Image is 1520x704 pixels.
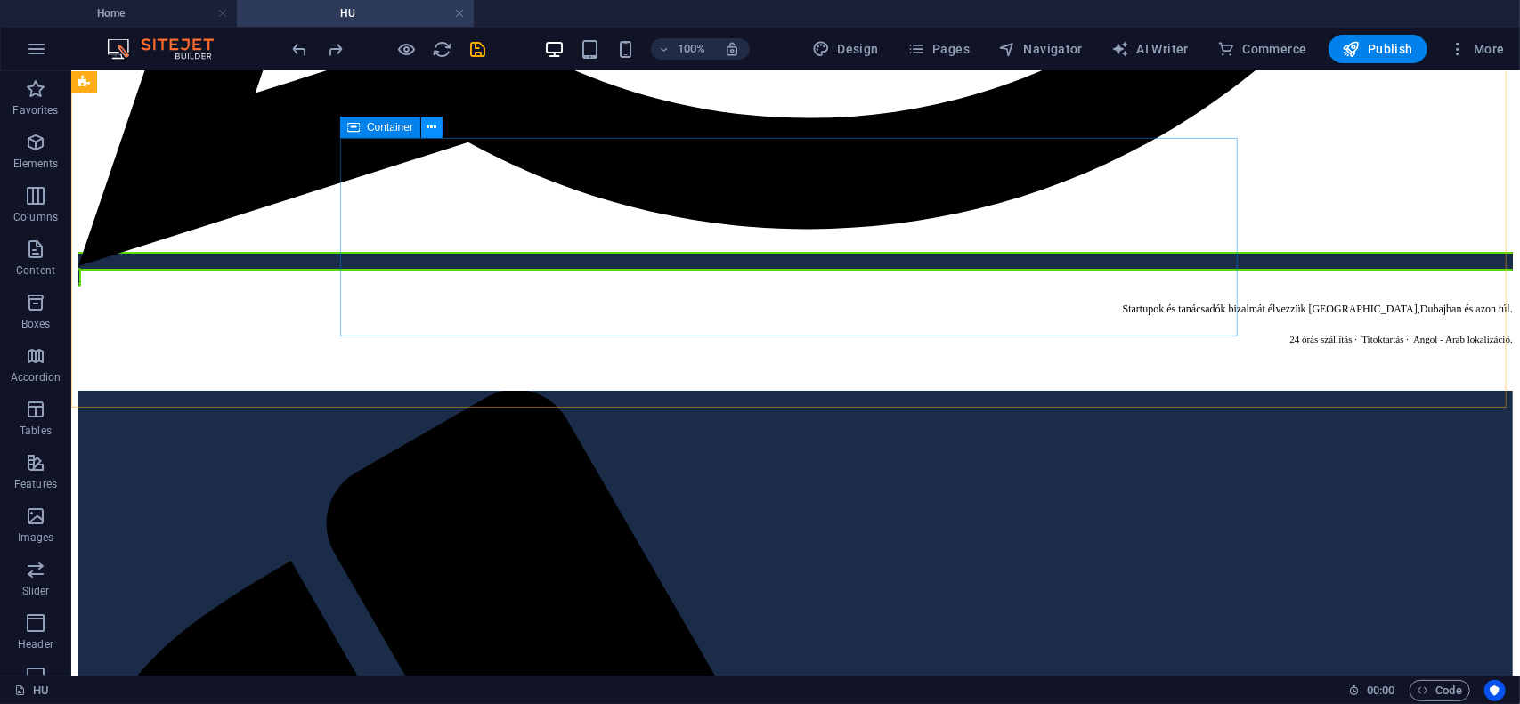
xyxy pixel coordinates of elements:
span: Design [812,40,879,58]
button: Publish [1329,35,1427,63]
p: Tables [20,424,52,438]
p: Boxes [21,317,51,331]
span: Publish [1343,40,1413,58]
i: Redo: Paste (Ctrl+Y, ⌘+Y) [326,39,346,60]
i: Reload page [433,39,453,60]
button: Pages [900,35,977,63]
h4: HU [237,4,474,23]
button: redo [325,38,346,60]
span: 00 00 [1367,680,1394,701]
button: AI Writer [1104,35,1196,63]
p: Elements [13,157,59,171]
button: 100% [651,38,714,60]
button: undo [289,38,311,60]
p: Slider [22,584,50,598]
h6: 100% [678,38,706,60]
span: Commerce [1217,40,1307,58]
p: Columns [13,210,58,224]
button: Design [805,35,886,63]
span: Pages [907,40,970,58]
span: Code [1418,680,1462,701]
p: Content [16,263,55,278]
i: Save (Ctrl+S) [468,39,489,60]
i: On resize automatically adjust zoom level to fit chosen device. [724,41,740,57]
p: Accordion [11,370,61,384]
span: Navigator [998,40,1083,58]
span: AI Writer [1111,40,1189,58]
h6: Session time [1348,680,1395,701]
div: Design (Ctrl+Alt+Y) [805,35,886,63]
a: Click to cancel selection. Double-click to open Pages [14,680,49,701]
button: Usercentrics [1484,680,1506,701]
p: Images [18,530,54,545]
button: More [1442,35,1512,63]
button: reload [432,38,453,60]
i: Undo: Change width (Ctrl+Z) [290,39,311,60]
span: Container [367,122,413,133]
button: Commerce [1210,35,1314,63]
button: Navigator [991,35,1090,63]
p: Header [18,637,53,651]
button: save [467,38,489,60]
img: Editor Logo [102,38,236,60]
p: Features [14,477,57,491]
p: Favorites [12,103,58,117]
span: More [1449,40,1505,58]
button: Code [1410,680,1470,701]
span: : [1379,684,1382,697]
